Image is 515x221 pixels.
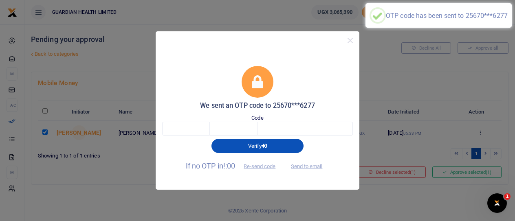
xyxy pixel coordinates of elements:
[223,162,235,170] span: !:00
[504,193,511,200] span: 1
[386,12,508,20] div: OTP code has been sent to 25670***6277
[211,139,304,153] button: Verify
[344,35,356,46] button: Close
[251,114,263,122] label: Code
[186,162,283,170] span: If no OTP in
[487,193,507,213] iframe: Intercom live chat
[162,102,353,110] h5: We sent an OTP code to 25670***6277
